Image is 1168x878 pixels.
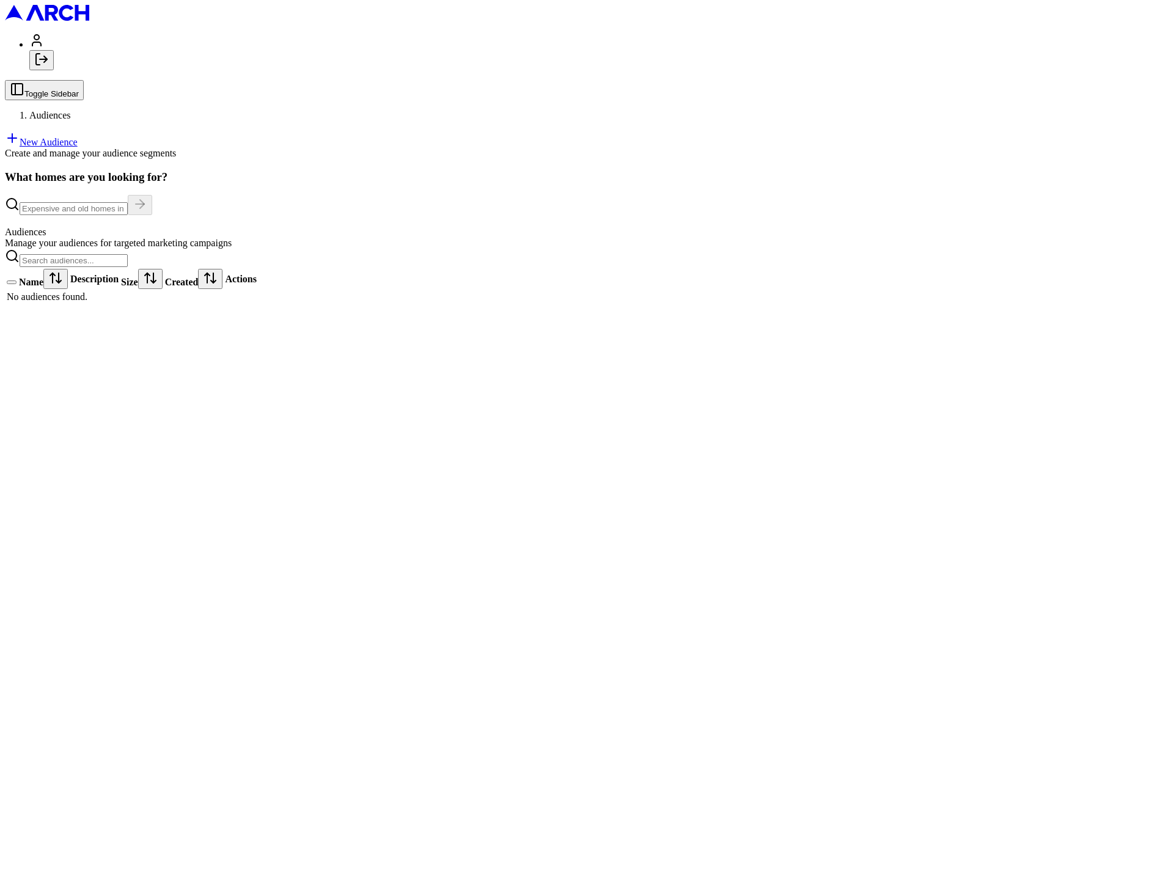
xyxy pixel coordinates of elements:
[20,202,128,215] input: Expensive and old homes in greater SF Bay Area
[165,269,223,289] div: Created
[5,137,78,147] a: New Audience
[70,268,119,290] th: Description
[5,238,1163,249] div: Manage your audiences for targeted marketing campaigns
[20,254,128,267] input: Search audiences...
[29,50,54,70] button: Log out
[6,291,257,303] td: No audiences found.
[5,170,1163,184] h3: What homes are you looking for?
[121,269,163,289] div: Size
[224,268,257,290] th: Actions
[5,110,1163,121] nav: breadcrumb
[5,148,1163,159] div: Create and manage your audience segments
[19,269,68,289] div: Name
[29,110,71,120] span: Audiences
[5,80,84,100] button: Toggle Sidebar
[5,227,1163,238] div: Audiences
[24,89,79,98] span: Toggle Sidebar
